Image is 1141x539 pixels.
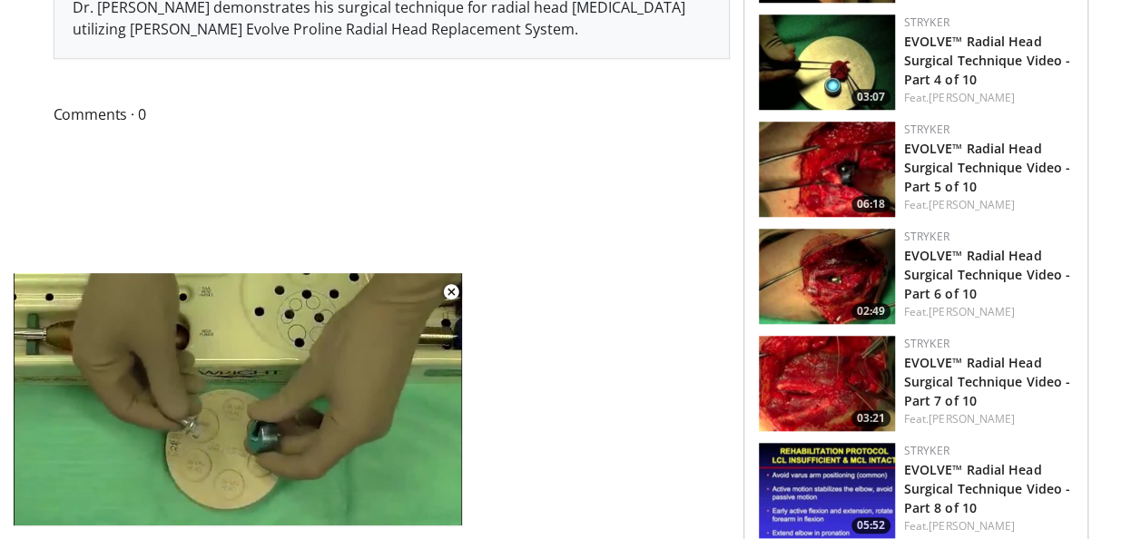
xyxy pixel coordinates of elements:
a: [PERSON_NAME] [929,90,1015,105]
a: Stryker [904,229,949,244]
div: Feat. [904,304,1073,320]
a: 02:49 [759,229,895,324]
a: EVOLVE™ Radial Head Surgical Technique Video - Part 8 of 10 [904,461,1071,516]
div: Feat. [904,197,1073,213]
a: EVOLVE™ Radial Head Surgical Technique Video - Part 7 of 10 [904,354,1071,409]
span: 03:21 [851,410,890,426]
a: EVOLVE™ Radial Head Surgical Technique Video - Part 4 of 10 [904,33,1071,88]
img: b9ef6d72-876c-4251-a43b-5a11b4f6365b.150x105_q85_crop-smart_upscale.jpg [759,229,895,324]
button: Close [433,273,469,311]
a: 05:52 [759,443,895,538]
img: e54ab207-8c49-4da0-a4ee-67269e5641c0.150x105_q85_crop-smart_upscale.jpg [759,15,895,110]
span: 06:18 [851,196,890,212]
a: [PERSON_NAME] [929,411,1015,426]
span: 02:49 [851,303,890,319]
a: [PERSON_NAME] [929,518,1015,534]
img: b402e7ff-2055-4fcd-87c4-50661a4afae5.150x105_q85_crop-smart_upscale.jpg [759,122,895,217]
a: Stryker [904,336,949,351]
a: [PERSON_NAME] [929,304,1015,319]
span: 05:52 [851,517,890,534]
a: Stryker [904,122,949,137]
div: Feat. [904,518,1073,534]
a: 03:07 [759,15,895,110]
a: [PERSON_NAME] [929,197,1015,212]
a: 03:21 [759,336,895,431]
span: 03:07 [851,89,890,105]
a: EVOLVE™ Radial Head Surgical Technique Video - Part 6 of 10 [904,247,1071,302]
a: 06:18 [759,122,895,217]
div: Feat. [904,411,1073,427]
a: Stryker [904,15,949,30]
img: aea5afa6-fe2b-4445-96b9-4f0c83b41cf8.150x105_q85_crop-smart_upscale.jpg [759,336,895,431]
a: Stryker [904,443,949,458]
video-js: Video Player [13,273,463,526]
div: Feat. [904,90,1073,106]
span: Comments 0 [54,103,730,126]
a: EVOLVE™ Radial Head Surgical Technique Video - Part 5 of 10 [904,140,1071,195]
img: e0d2e663-4242-4aa6-a8d2-8eb07dae0619.150x105_q85_crop-smart_upscale.jpg [759,443,895,538]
